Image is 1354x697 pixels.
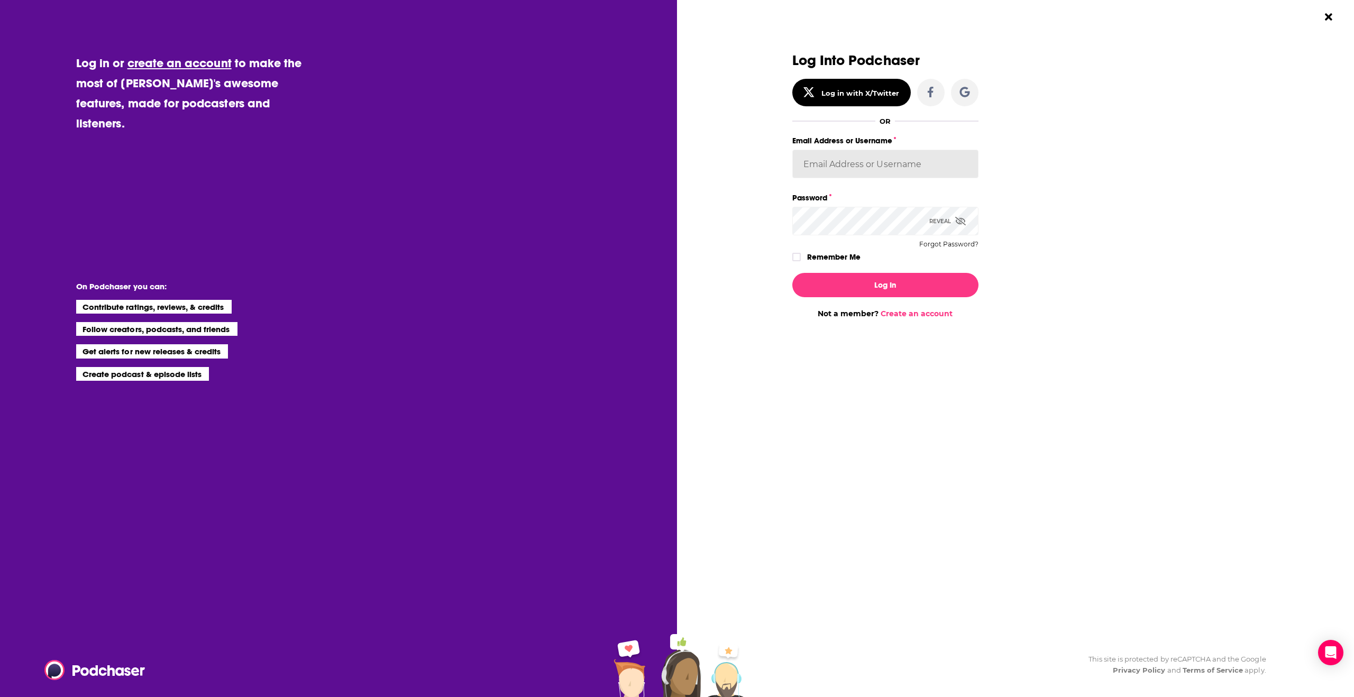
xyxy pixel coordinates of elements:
img: Podchaser - Follow, Share and Rate Podcasts [44,660,146,680]
div: Log in with X/Twitter [821,89,899,97]
input: Email Address or Username [792,150,978,178]
label: Password [792,191,978,205]
a: Privacy Policy [1113,666,1166,674]
label: Remember Me [807,250,861,264]
div: Not a member? [792,309,978,318]
div: Open Intercom Messenger [1318,640,1343,665]
button: Log In [792,273,978,297]
a: create an account [127,56,232,70]
a: Create an account [881,309,953,318]
div: OR [880,117,891,125]
li: Follow creators, podcasts, and friends [76,322,237,336]
button: Forgot Password? [919,241,978,248]
div: This site is protected by reCAPTCHA and the Google and apply. [1080,654,1266,676]
li: Get alerts for new releases & credits [76,344,228,358]
a: Terms of Service [1183,666,1243,674]
button: Log in with X/Twitter [792,79,911,106]
label: Email Address or Username [792,134,978,148]
h3: Log Into Podchaser [792,53,978,68]
li: Contribute ratings, reviews, & credits [76,300,232,314]
button: Close Button [1319,7,1339,27]
a: Podchaser - Follow, Share and Rate Podcasts [44,660,138,680]
li: Create podcast & episode lists [76,367,209,381]
div: Reveal [929,207,966,235]
li: On Podchaser you can: [76,281,288,291]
